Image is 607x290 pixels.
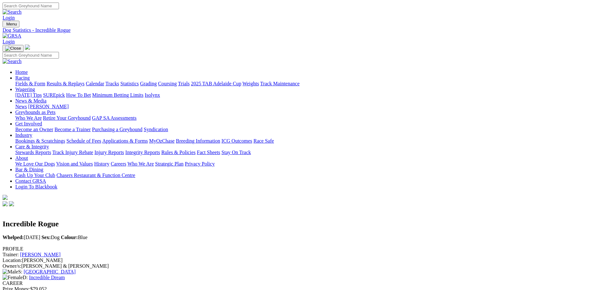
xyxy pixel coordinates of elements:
div: [PERSON_NAME] [3,258,604,263]
a: How To Bet [66,92,91,98]
a: Race Safe [253,138,274,144]
a: Login [3,15,15,20]
a: Fact Sheets [197,150,220,155]
div: Greyhounds as Pets [15,115,604,121]
span: Location: [3,258,22,263]
a: Care & Integrity [15,144,49,149]
div: Dog Statistics - Incredible Rogue [3,27,604,33]
span: S: [3,269,22,274]
a: ICG Outcomes [221,138,252,144]
a: Coursing [158,81,177,86]
span: Blue [61,235,88,240]
a: Who We Are [127,161,154,166]
span: Dog [41,235,60,240]
a: SUREpick [43,92,65,98]
div: News & Media [15,104,604,110]
img: Male [3,269,18,275]
div: Care & Integrity [15,150,604,155]
a: Rules & Policies [161,150,196,155]
div: CAREER [3,280,604,286]
img: logo-grsa-white.png [3,195,8,200]
div: Get Involved [15,127,604,132]
a: Greyhounds as Pets [15,110,55,115]
img: logo-grsa-white.png [25,45,30,50]
a: [DATE] Tips [15,92,42,98]
a: Retire Your Greyhound [43,115,91,121]
a: Wagering [15,87,35,92]
span: D: [3,275,28,280]
a: Syndication [144,127,168,132]
a: History [94,161,109,166]
a: News [15,104,27,109]
img: Close [5,46,21,51]
a: Tracks [105,81,119,86]
button: Toggle navigation [3,21,19,27]
a: Trials [178,81,190,86]
a: Weights [242,81,259,86]
span: [DATE] [3,235,40,240]
div: [PERSON_NAME] & [PERSON_NAME] [3,263,604,269]
div: PROFILE [3,246,604,252]
a: Minimum Betting Limits [92,92,143,98]
h2: Incredible Rogue [3,220,604,228]
a: Login To Blackbook [15,184,57,189]
a: Statistics [120,81,139,86]
a: Get Involved [15,121,42,126]
a: GAP SA Assessments [92,115,137,121]
a: We Love Our Dogs [15,161,55,166]
a: About [15,155,28,161]
a: Track Maintenance [260,81,300,86]
img: twitter.svg [9,201,14,206]
a: [PERSON_NAME] [28,104,69,109]
a: Vision and Values [56,161,93,166]
img: Search [3,9,22,15]
a: Injury Reports [94,150,124,155]
a: Who We Are [15,115,42,121]
b: Colour: [61,235,78,240]
a: Calendar [86,81,104,86]
a: Chasers Restaurant & Function Centre [56,173,135,178]
a: Stay On Track [221,150,251,155]
div: Industry [15,138,604,144]
a: Racing [15,75,30,81]
img: facebook.svg [3,201,8,206]
a: Bar & Dining [15,167,43,172]
img: Female [3,275,23,280]
a: Cash Up Your Club [15,173,55,178]
button: Toggle navigation [3,45,24,52]
a: Stewards Reports [15,150,51,155]
a: 2025 TAB Adelaide Cup [191,81,241,86]
span: Menu [6,22,17,26]
a: Contact GRSA [15,178,46,184]
a: Isolynx [145,92,160,98]
b: Whelped: [3,235,24,240]
a: Strategic Plan [155,161,184,166]
a: Login [3,39,15,44]
a: Become an Owner [15,127,53,132]
div: Bar & Dining [15,173,604,178]
a: Fields & Form [15,81,45,86]
a: Industry [15,132,32,138]
a: Purchasing a Greyhound [92,127,142,132]
span: Trainer: [3,252,19,257]
a: [GEOGRAPHIC_DATA] [24,269,76,274]
input: Search [3,3,59,9]
a: Schedule of Fees [66,138,101,144]
img: GRSA [3,33,21,39]
a: Become a Trainer [54,127,91,132]
div: Racing [15,81,604,87]
a: Home [15,69,28,75]
input: Search [3,52,59,59]
span: Owner/s: [3,263,21,269]
a: Grading [140,81,157,86]
div: Wagering [15,92,604,98]
a: Track Injury Rebate [52,150,93,155]
a: Incredible Dream [29,275,65,280]
img: Search [3,59,22,64]
a: Breeding Information [176,138,220,144]
a: Careers [111,161,126,166]
a: Results & Replays [47,81,84,86]
a: Bookings & Scratchings [15,138,65,144]
a: Applications & Forms [102,138,148,144]
a: [PERSON_NAME] [20,252,61,257]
